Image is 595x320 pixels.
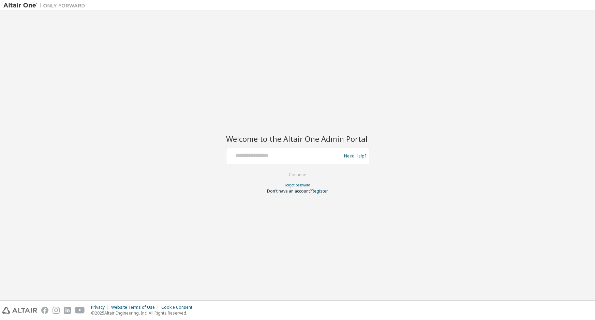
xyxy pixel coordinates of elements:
img: instagram.svg [53,307,60,314]
img: Altair One [3,2,89,9]
a: Forgot password [285,183,310,187]
span: Don't have an account? [267,188,312,194]
img: altair_logo.svg [2,307,37,314]
h2: Welcome to the Altair One Admin Portal [226,134,369,143]
div: Cookie Consent [161,305,196,310]
a: Register [312,188,328,194]
div: Privacy [91,305,111,310]
div: Website Terms of Use [111,305,161,310]
img: facebook.svg [41,307,48,314]
img: youtube.svg [75,307,85,314]
img: linkedin.svg [64,307,71,314]
p: © 2025 Altair Engineering, Inc. All Rights Reserved. [91,310,196,316]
